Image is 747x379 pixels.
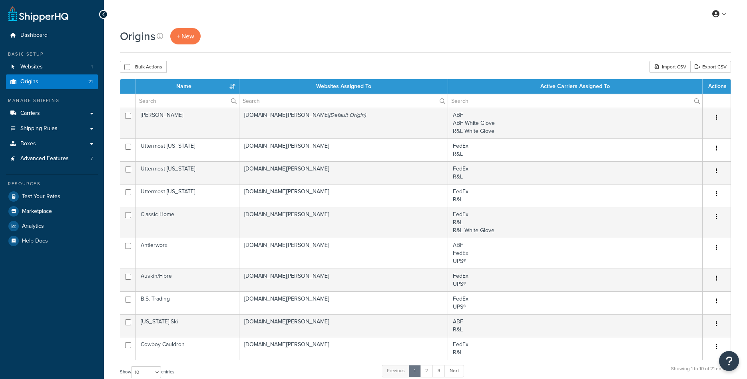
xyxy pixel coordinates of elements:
td: [PERSON_NAME] [136,108,239,138]
input: Search [239,94,448,108]
span: + New [177,32,194,41]
i: (Default Origin) [329,111,366,119]
select: Showentries [131,366,161,378]
th: Websites Assigned To [239,79,448,94]
td: [DOMAIN_NAME][PERSON_NAME] [239,138,448,161]
td: B.S. Trading [136,291,239,314]
h1: Origins [120,28,155,44]
a: Websites 1 [6,60,98,74]
td: FedEx R&L [448,184,703,207]
td: Classic Home [136,207,239,238]
td: Uttermost [US_STATE] [136,161,239,184]
th: Actions [703,79,731,94]
a: Previous [382,365,410,377]
input: Search [448,94,702,108]
button: Bulk Actions [120,61,167,73]
a: Marketplace [6,204,98,219]
span: Shipping Rules [20,125,58,132]
div: Basic Setup [6,51,98,58]
td: [DOMAIN_NAME][PERSON_NAME] [239,238,448,269]
td: ABF R&L [448,314,703,337]
div: Resources [6,180,98,187]
span: Websites [20,64,43,70]
a: Shipping Rules [6,121,98,136]
a: ShipperHQ Home [8,6,68,22]
td: Antlerworx [136,238,239,269]
th: Active Carriers Assigned To [448,79,703,94]
td: FedEx R&L R&L White Glove [448,207,703,238]
a: Analytics [6,219,98,233]
a: Origins 21 [6,74,98,89]
span: Origins [20,78,38,85]
td: [DOMAIN_NAME][PERSON_NAME] [239,108,448,138]
a: Carriers [6,106,98,121]
span: Marketplace [22,208,52,215]
td: [DOMAIN_NAME][PERSON_NAME] [239,291,448,314]
span: 21 [88,78,93,85]
a: + New [170,28,201,44]
a: Export CSV [690,61,731,73]
div: Manage Shipping [6,97,98,104]
span: Carriers [20,110,40,117]
td: [DOMAIN_NAME][PERSON_NAME] [239,269,448,291]
td: [DOMAIN_NAME][PERSON_NAME] [239,184,448,207]
td: FedEx R&L [448,161,703,184]
td: [DOMAIN_NAME][PERSON_NAME] [239,161,448,184]
button: Open Resource Center [719,351,739,371]
a: Next [444,365,464,377]
td: [DOMAIN_NAME][PERSON_NAME] [239,314,448,337]
span: 1 [91,64,93,70]
td: FedEx R&L [448,337,703,360]
td: [DOMAIN_NAME][PERSON_NAME] [239,337,448,360]
span: Dashboard [20,32,48,39]
td: [DOMAIN_NAME][PERSON_NAME] [239,207,448,238]
td: Uttermost [US_STATE] [136,184,239,207]
td: ABF FedEx UPS® [448,238,703,269]
a: Boxes [6,136,98,151]
span: Analytics [22,223,44,230]
td: FedEx UPS® [448,291,703,314]
label: Show entries [120,366,174,378]
input: Search [136,94,239,108]
td: [US_STATE] Ski [136,314,239,337]
a: 3 [432,365,445,377]
span: Advanced Features [20,155,69,162]
a: Dashboard [6,28,98,43]
a: Test Your Rates [6,189,98,204]
a: 2 [420,365,433,377]
span: Boxes [20,140,36,147]
td: FedEx UPS® [448,269,703,291]
li: Origins [6,74,98,89]
div: Import CSV [649,61,690,73]
td: ABF ABF White Glove R&L White Glove [448,108,703,138]
td: Auskin/Fibre [136,269,239,291]
td: Cowboy Cauldron [136,337,239,360]
a: 1 [409,365,421,377]
th: Name : activate to sort column ascending [136,79,239,94]
a: Help Docs [6,234,98,248]
li: Websites [6,60,98,74]
td: FedEx R&L [448,138,703,161]
td: Uttermost [US_STATE] [136,138,239,161]
li: Advanced Features [6,151,98,166]
span: Help Docs [22,238,48,245]
span: Test Your Rates [22,193,60,200]
a: Advanced Features 7 [6,151,98,166]
span: 7 [90,155,93,162]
